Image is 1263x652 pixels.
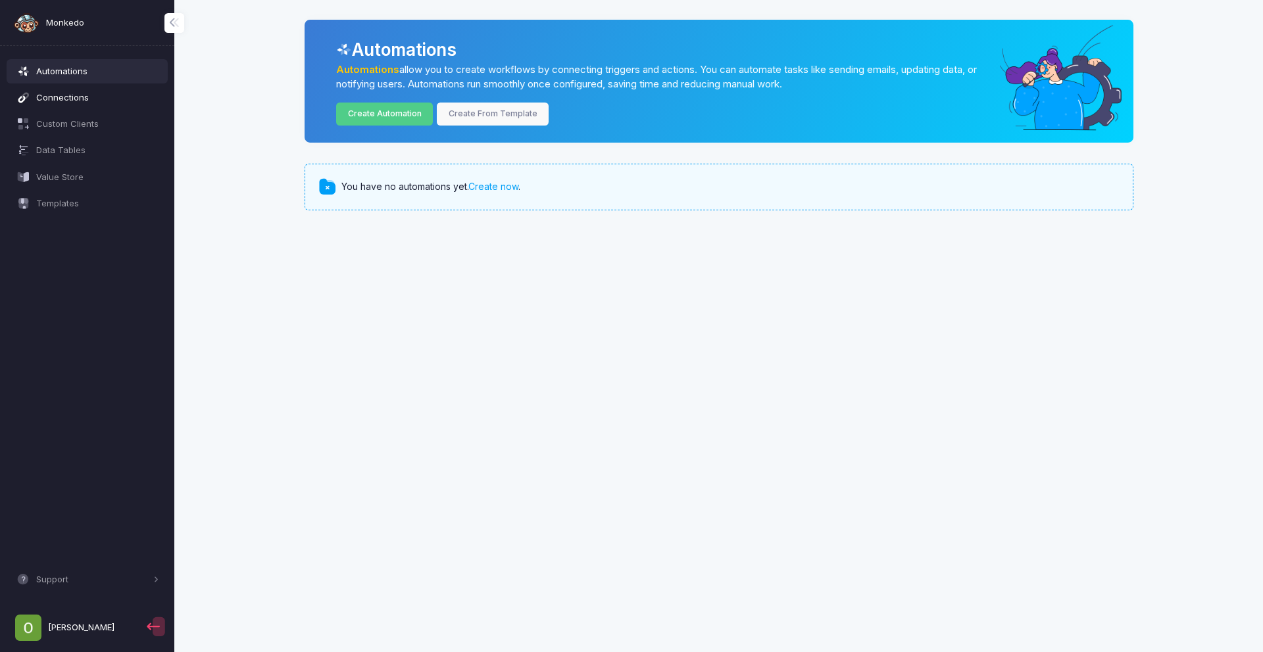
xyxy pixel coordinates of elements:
[7,139,168,162] a: Data Tables
[48,621,114,634] span: [PERSON_NAME]
[15,615,41,641] img: profile
[36,171,159,184] span: Value Store
[7,59,168,83] a: Automations
[46,16,84,30] span: Monkedo
[36,65,159,78] span: Automations
[7,568,168,592] button: Support
[13,10,84,36] a: Monkedo
[36,573,150,586] span: Support
[7,112,168,136] a: Custom Clients
[7,609,144,647] a: [PERSON_NAME]
[336,37,1114,62] div: Automations
[36,91,159,105] span: Connections
[7,191,168,215] a: Templates
[13,10,39,36] img: monkedo-logo-dark.png
[468,181,518,192] a: Create now
[7,165,168,189] a: Value Store
[341,180,520,194] span: You have no automations yet. .
[437,103,549,126] a: Create From Template
[36,197,159,210] span: Templates
[7,85,168,109] a: Connections
[336,103,433,126] a: Create Automation
[36,118,159,131] span: Custom Clients
[36,144,159,157] span: Data Tables
[336,62,995,92] p: allow you to create workflows by connecting triggers and actions. You can automate tasks like sen...
[336,64,399,76] a: Automations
